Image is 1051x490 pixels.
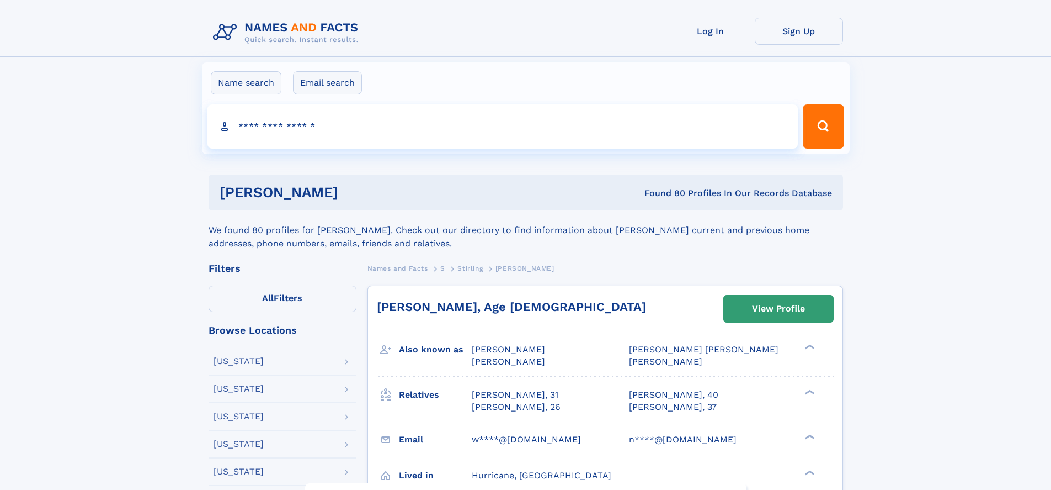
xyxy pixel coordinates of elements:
a: S [440,261,445,275]
input: search input [207,104,798,149]
span: All [262,293,274,303]
button: Search Button [803,104,844,149]
a: [PERSON_NAME], 37 [629,401,717,413]
a: Log In [666,18,755,45]
h3: Relatives [399,386,472,404]
label: Filters [209,286,356,312]
h1: [PERSON_NAME] [220,186,492,199]
img: Logo Names and Facts [209,18,367,48]
div: [US_STATE] [214,412,264,421]
a: View Profile [724,296,833,322]
a: Stirling [457,261,483,275]
a: [PERSON_NAME], Age [DEMOGRAPHIC_DATA] [377,300,646,314]
div: Filters [209,264,356,273]
div: [US_STATE] [214,357,264,366]
span: [PERSON_NAME] [495,265,554,272]
div: View Profile [752,296,805,322]
span: Hurricane, [GEOGRAPHIC_DATA] [472,470,611,481]
div: ❯ [802,433,815,440]
div: ❯ [802,388,815,396]
a: [PERSON_NAME], 26 [472,401,561,413]
a: Sign Up [755,18,843,45]
div: Browse Locations [209,325,356,335]
span: [PERSON_NAME] [472,344,545,355]
span: S [440,265,445,272]
div: [US_STATE] [214,384,264,393]
div: [US_STATE] [214,467,264,476]
div: ❯ [802,344,815,351]
div: Found 80 Profiles In Our Records Database [491,187,832,199]
div: [US_STATE] [214,440,264,449]
label: Email search [293,71,362,94]
span: [PERSON_NAME] [472,356,545,367]
a: [PERSON_NAME], 40 [629,389,718,401]
label: Name search [211,71,281,94]
h3: Email [399,430,472,449]
span: [PERSON_NAME] [PERSON_NAME] [629,344,778,355]
h3: Lived in [399,466,472,485]
h3: Also known as [399,340,472,359]
a: [PERSON_NAME], 31 [472,389,558,401]
span: [PERSON_NAME] [629,356,702,367]
span: Stirling [457,265,483,272]
div: ❯ [802,469,815,476]
div: We found 80 profiles for [PERSON_NAME]. Check out our directory to find information about [PERSON... [209,210,843,250]
a: Names and Facts [367,261,428,275]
